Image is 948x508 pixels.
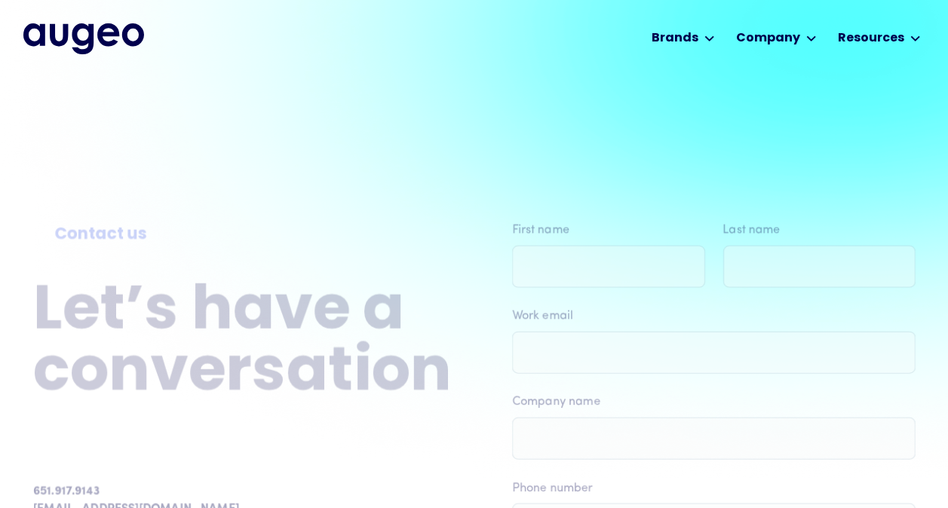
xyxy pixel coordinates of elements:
[512,479,916,497] label: Phone number
[512,393,916,412] label: Company name
[23,23,144,54] a: home
[33,482,100,500] div: 651.917.9143
[33,283,452,405] h2: Let’s have a conversation
[23,23,144,54] img: Augeo's full logo in midnight blue.
[512,308,916,326] label: Work email
[838,29,904,47] div: Resources
[54,222,430,246] div: Contact us
[652,29,698,47] div: Brands
[723,222,916,240] label: Last name
[512,222,705,240] label: First name
[736,29,800,47] div: Company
